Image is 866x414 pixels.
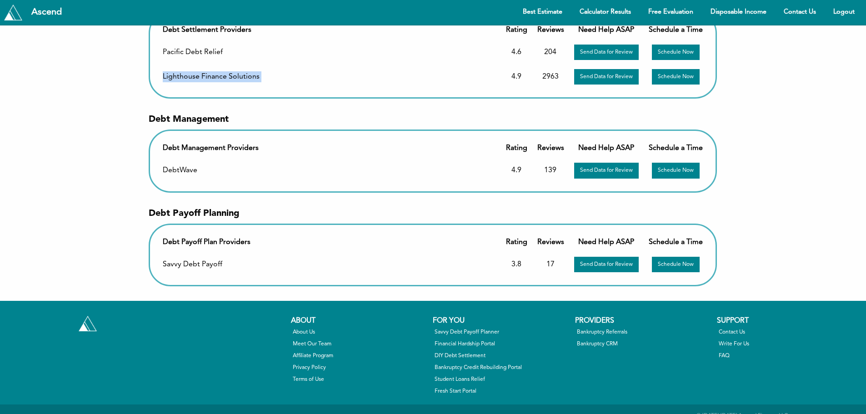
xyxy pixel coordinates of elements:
a: Savvy Debt Payoff Planner [435,328,568,336]
a: Bankruptcy Referrals [577,328,711,336]
a: Financial Hardship Portal [435,340,568,348]
th: Reviews [533,139,568,158]
td: 139 [533,159,568,183]
th: Reviews [533,233,568,252]
a: Schedule Now [652,69,700,85]
td: Pacific Debt Relief [158,41,500,65]
a: About Us [293,328,426,336]
td: DebtWave [158,159,500,183]
a: Schedule Now [652,45,700,60]
td: 4.9 [501,159,532,183]
a: Disposable Income [703,4,774,21]
th: Rating [501,21,532,40]
div: Providers [575,315,712,326]
th: Debt Management Providers [158,139,500,158]
a: Bankruptcy Credit Rebuilding Portal [435,364,568,372]
a: Fresh Start Portal [435,387,568,395]
th: Debt Settlement Providers [158,21,500,40]
a: Schedule Now [652,257,700,272]
td: Lighthouse Finance Solutions [158,65,500,89]
button: Send Data for Review [574,69,639,85]
a: Schedule Now [652,163,700,178]
th: Schedule a Time [644,233,707,252]
a: Affiliate Program [293,352,426,360]
td: 3.8 [501,253,532,277]
img: Tryascend.com [79,316,97,331]
div: About [291,315,428,326]
td: 17 [533,253,568,277]
th: Rating [501,139,532,158]
div: For You [433,315,570,326]
a: Write For Us [719,340,852,348]
a: FAQ [719,352,852,360]
a: Logout [826,4,862,21]
th: Reviews [533,21,568,40]
a: Calculator Results [572,4,639,21]
td: 4.9 [501,65,532,89]
button: Send Data for Review [574,163,639,178]
div: Debt Management [149,113,717,126]
td: 204 [533,41,568,65]
th: Schedule a Time [644,139,707,158]
td: 2963 [533,65,568,89]
div: Ascend [24,8,69,17]
th: Need Help ASAP [569,139,643,158]
td: Savvy Debt Payoff [158,253,500,277]
th: Debt Payoff Plan Providers [158,233,500,252]
th: Schedule a Time [644,21,707,40]
a: Tryascend.com Ascend [2,2,71,22]
a: Contact Us [719,328,852,336]
a: Contact Us [776,4,824,21]
a: Meet Our Team [293,340,426,348]
td: 4.6 [501,41,532,65]
button: Send Data for Review [574,257,639,272]
th: Need Help ASAP [569,233,643,252]
a: Best Estimate [515,4,570,21]
a: Bankruptcy CRM [577,340,711,348]
img: Tryascend.com [4,5,22,20]
a: Free Evaluation [641,4,701,21]
div: Debt Payoff Planning [149,207,717,220]
button: Send Data for Review [574,45,639,60]
a: Terms of Use [293,375,426,384]
div: Support [717,315,854,326]
a: Tryascend.com [76,314,99,334]
th: Rating [501,233,532,252]
a: Privacy Policy [293,364,426,372]
a: DIY Debt Settlement [435,352,568,360]
a: Student Loans Relief [435,375,568,384]
th: Need Help ASAP [569,21,643,40]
